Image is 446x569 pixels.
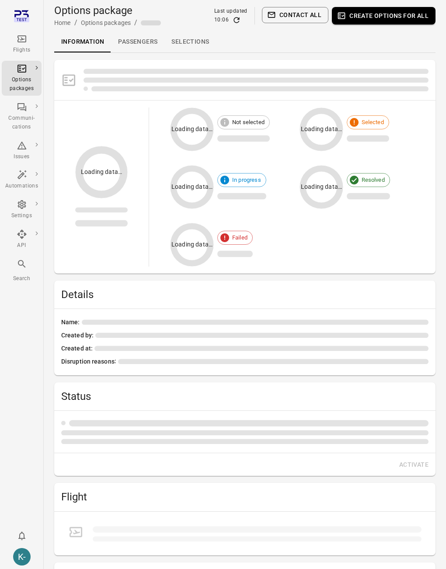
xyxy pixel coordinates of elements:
text: Loading data… [171,183,213,190]
a: Passengers [111,31,164,52]
a: Issues [2,138,42,164]
text: Loading data… [301,125,342,132]
div: Automations [5,182,38,191]
button: Contact all [262,7,328,23]
nav: Breadcrumbs [54,17,161,28]
text: Loading data… [81,168,122,175]
div: Last updated [214,7,247,16]
div: Options packages [5,76,38,93]
div: Settings [5,212,38,220]
button: Refresh data [232,16,241,24]
div: Flights [5,46,38,55]
span: Disruption reasons [61,357,118,367]
h1: Options package [54,3,161,17]
a: Flights [2,31,42,57]
a: Selections [164,31,216,52]
button: Kristinn - avilabs [10,545,34,569]
div: API [5,241,38,250]
span: Failed [227,233,252,242]
span: Created at [61,344,94,354]
div: Local navigation [54,31,436,52]
div: 10:06 [214,16,229,24]
button: Notifications [13,527,31,545]
span: Resolved [357,176,390,184]
span: In progress [227,176,266,184]
text: Loading data… [301,183,342,190]
span: Created by [61,331,95,340]
div: K- [13,548,31,566]
div: Issues [5,153,38,161]
a: Home [54,19,71,26]
text: Loading data… [171,125,213,132]
li: / [74,17,77,28]
a: Automations [2,167,42,193]
a: Options packages [2,61,42,96]
div: Communi-cations [5,114,38,132]
span: Name [61,318,82,327]
h2: Details [61,288,429,302]
button: Create options for all [332,7,436,24]
text: Loading data… [171,241,213,248]
li: / [134,17,137,28]
a: Information [54,31,111,52]
a: Settings [2,197,42,223]
button: Search [2,256,42,285]
div: Search [5,274,38,283]
a: Communi-cations [2,99,42,134]
a: Options packages [81,19,131,26]
span: Not selected [227,118,269,127]
a: API [2,226,42,253]
h2: Status [61,389,429,403]
h2: Flight [61,490,429,504]
span: Selected [357,118,389,127]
